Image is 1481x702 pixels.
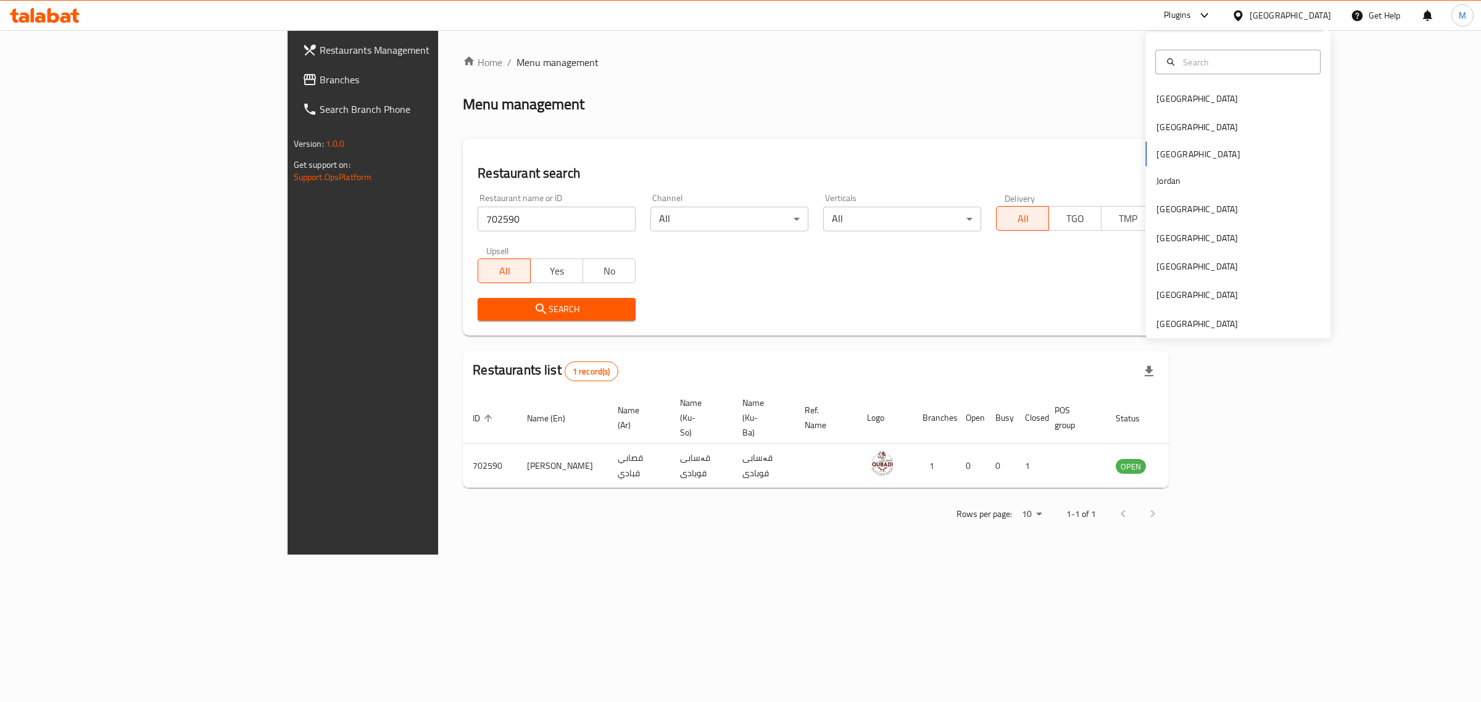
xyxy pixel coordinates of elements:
[650,207,808,231] div: All
[956,392,985,444] th: Open
[996,206,1049,231] button: All
[473,361,618,381] h2: Restaurants list
[823,207,981,231] div: All
[1101,206,1154,231] button: TMP
[1106,210,1149,228] span: TMP
[913,444,956,488] td: 1
[463,392,1213,488] table: enhanced table
[1156,120,1238,134] div: [GEOGRAPHIC_DATA]
[1015,392,1045,444] th: Closed
[320,102,525,117] span: Search Branch Phone
[483,262,526,280] span: All
[1156,316,1238,330] div: [GEOGRAPHIC_DATA]
[1015,444,1045,488] td: 1
[292,65,535,94] a: Branches
[857,392,913,444] th: Logo
[326,136,345,152] span: 1.0.0
[292,35,535,65] a: Restaurants Management
[956,506,1012,522] p: Rows per page:
[1250,9,1331,22] div: [GEOGRAPHIC_DATA]
[1459,9,1466,22] span: M
[1048,206,1101,231] button: TGO
[985,392,1015,444] th: Busy
[516,55,599,70] span: Menu management
[1116,459,1146,474] div: OPEN
[292,94,535,124] a: Search Branch Phone
[1156,202,1238,216] div: [GEOGRAPHIC_DATA]
[608,444,670,488] td: قصابي قبادي
[583,258,636,283] button: No
[588,262,631,280] span: No
[1005,194,1035,202] label: Delivery
[680,395,718,440] span: Name (Ku-So)
[1017,505,1047,524] div: Rows per page:
[1134,357,1164,386] div: Export file
[913,392,956,444] th: Branches
[805,403,842,432] span: Ref. Name
[1156,288,1238,302] div: [GEOGRAPHIC_DATA]
[565,366,618,378] span: 1 record(s)
[320,43,525,57] span: Restaurants Management
[473,411,496,426] span: ID
[985,444,1015,488] td: 0
[536,262,578,280] span: Yes
[1156,92,1238,105] div: [GEOGRAPHIC_DATA]
[732,444,795,488] td: قەسابی قوبادی
[1054,210,1097,228] span: TGO
[478,164,1154,183] h2: Restaurant search
[565,361,618,381] div: Total records count
[478,207,636,231] input: Search for restaurant name or ID..
[294,169,372,185] a: Support.OpsPlatform
[1156,231,1238,244] div: [GEOGRAPHIC_DATA]
[618,403,655,432] span: Name (Ar)
[867,448,898,479] img: Qasabi Qubadi
[1055,403,1091,432] span: POS group
[1116,411,1156,426] span: Status
[320,72,525,87] span: Branches
[530,258,583,283] button: Yes
[478,298,636,321] button: Search
[294,157,351,173] span: Get support on:
[487,302,626,317] span: Search
[1164,8,1191,23] div: Plugins
[670,444,732,488] td: قەسابی قوبادی
[294,136,324,152] span: Version:
[1066,506,1096,522] p: 1-1 of 1
[463,55,1169,70] nav: breadcrumb
[527,411,581,426] span: Name (En)
[742,395,780,440] span: Name (Ku-Ba)
[478,258,531,283] button: All
[486,246,509,255] label: Upsell
[1156,173,1180,187] div: Jordan
[1156,260,1238,273] div: [GEOGRAPHIC_DATA]
[1116,460,1146,474] span: OPEN
[956,444,985,488] td: 0
[1002,210,1044,228] span: All
[517,444,608,488] td: [PERSON_NAME]
[1178,55,1313,68] input: Search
